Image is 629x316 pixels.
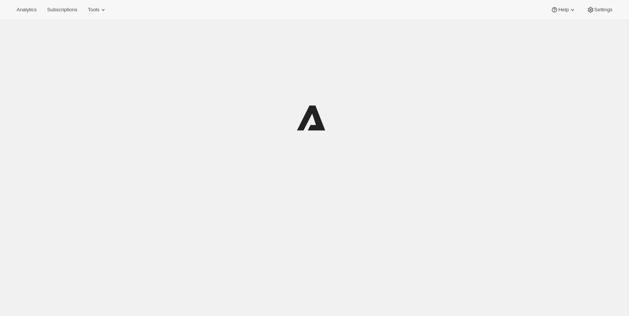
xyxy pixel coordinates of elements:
button: Tools [83,5,111,15]
span: Analytics [17,7,37,13]
button: Settings [582,5,617,15]
span: Settings [594,7,612,13]
button: Analytics [12,5,41,15]
button: Help [546,5,580,15]
span: Help [558,7,568,13]
button: Subscriptions [43,5,82,15]
span: Tools [88,7,99,13]
span: Subscriptions [47,7,77,13]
